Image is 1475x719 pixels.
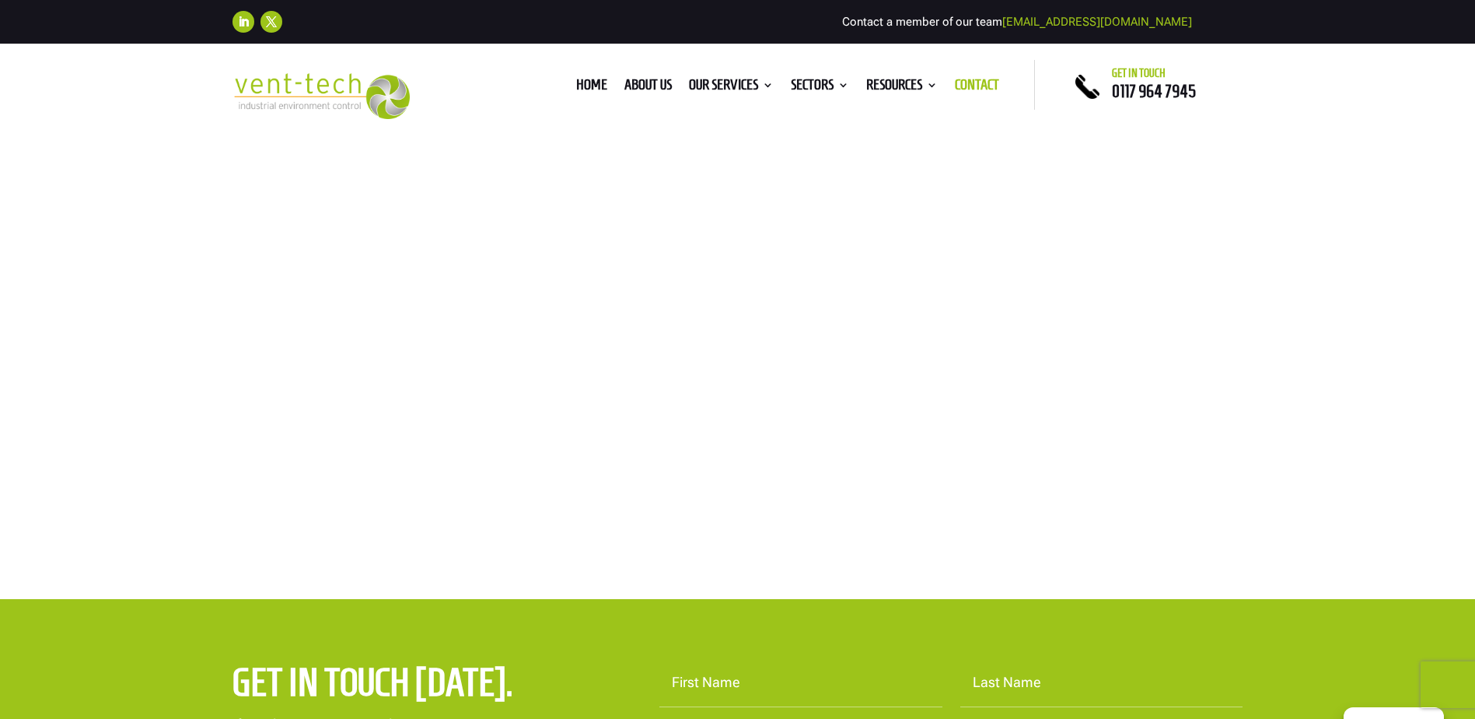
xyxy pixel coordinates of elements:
h2: Get in touch [DATE]. [232,659,557,714]
a: 0117 964 7945 [1112,82,1196,100]
span: Contact a member of our team [842,15,1192,29]
input: First Name [659,659,942,707]
a: Resources [866,79,938,96]
a: Follow on X [260,11,282,33]
a: Contact [955,79,999,96]
a: About us [624,79,672,96]
a: [EMAIL_ADDRESS][DOMAIN_NAME] [1002,15,1192,29]
img: 2023-09-27T08_35_16.549ZVENT-TECH---Clear-background [232,73,411,119]
a: Home [576,79,607,96]
input: Last Name [960,659,1243,707]
a: Our Services [689,79,774,96]
a: Sectors [791,79,849,96]
a: Follow on LinkedIn [232,11,254,33]
span: Get in touch [1112,67,1166,79]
